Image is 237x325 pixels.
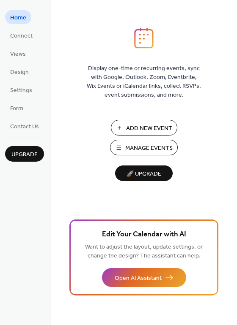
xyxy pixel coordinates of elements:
[5,10,31,24] a: Home
[10,68,29,77] span: Design
[115,274,162,283] span: Open AI Assistant
[5,65,34,79] a: Design
[134,27,154,49] img: logo_icon.svg
[115,165,173,181] button: 🚀 Upgrade
[10,50,26,59] span: Views
[110,140,178,155] button: Manage Events
[5,28,38,42] a: Connect
[10,32,33,41] span: Connect
[5,119,44,133] a: Contact Us
[5,146,44,162] button: Upgrade
[11,150,38,159] span: Upgrade
[10,14,26,22] span: Home
[10,86,32,95] span: Settings
[125,144,173,153] span: Manage Events
[87,64,201,100] span: Display one-time or recurring events, sync with Google, Outlook, Zoom, Eventbrite, Wix Events or ...
[5,83,37,97] a: Settings
[120,168,168,180] span: 🚀 Upgrade
[5,46,31,60] a: Views
[10,104,23,113] span: Form
[126,124,172,133] span: Add New Event
[102,268,186,287] button: Open AI Assistant
[85,241,203,262] span: Want to adjust the layout, update settings, or change the design? The assistant can help.
[102,229,186,241] span: Edit Your Calendar with AI
[5,101,28,115] a: Form
[111,120,177,135] button: Add New Event
[10,122,39,131] span: Contact Us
